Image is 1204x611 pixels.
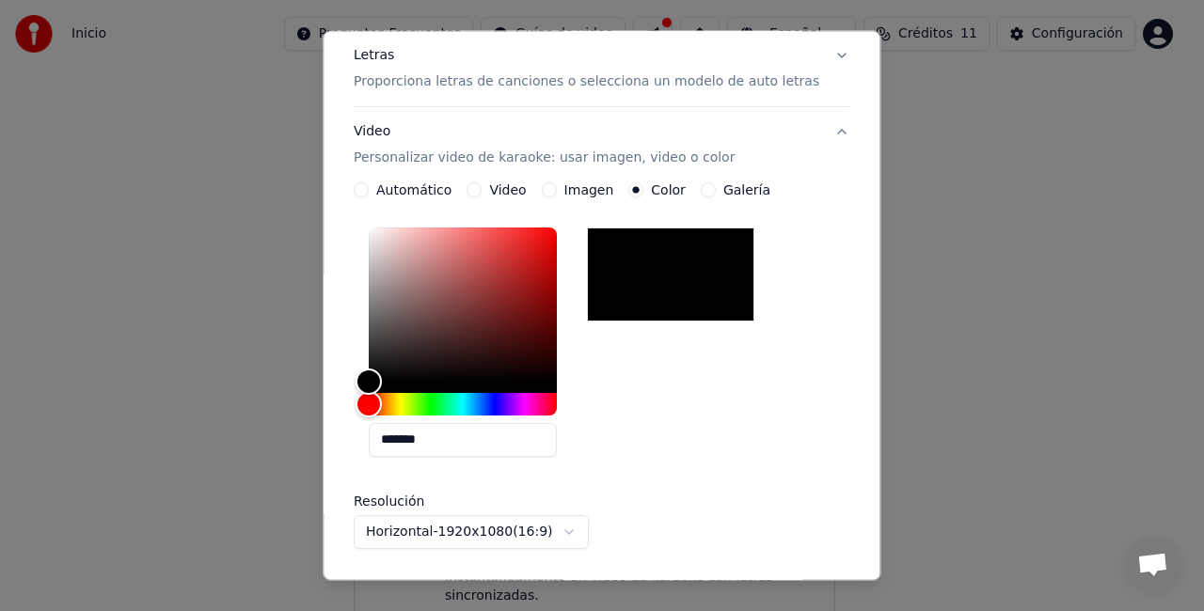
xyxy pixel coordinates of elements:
[354,122,735,167] div: Video
[369,227,557,382] div: Color
[723,183,770,196] label: Galería
[376,183,451,196] label: Automático
[354,149,735,167] p: Personalizar video de karaoke: usar imagen, video o color
[564,183,614,196] label: Imagen
[354,72,819,91] p: Proporciona letras de canciones o selecciona un modelo de auto letras
[354,494,542,508] label: Resolución
[354,31,849,106] button: LetrasProporciona letras de canciones o selecciona un modelo de auto letras
[490,183,527,196] label: Video
[354,46,394,65] div: Letras
[652,183,687,196] label: Color
[369,393,557,415] div: Hue
[354,107,849,182] button: VideoPersonalizar video de karaoke: usar imagen, video o color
